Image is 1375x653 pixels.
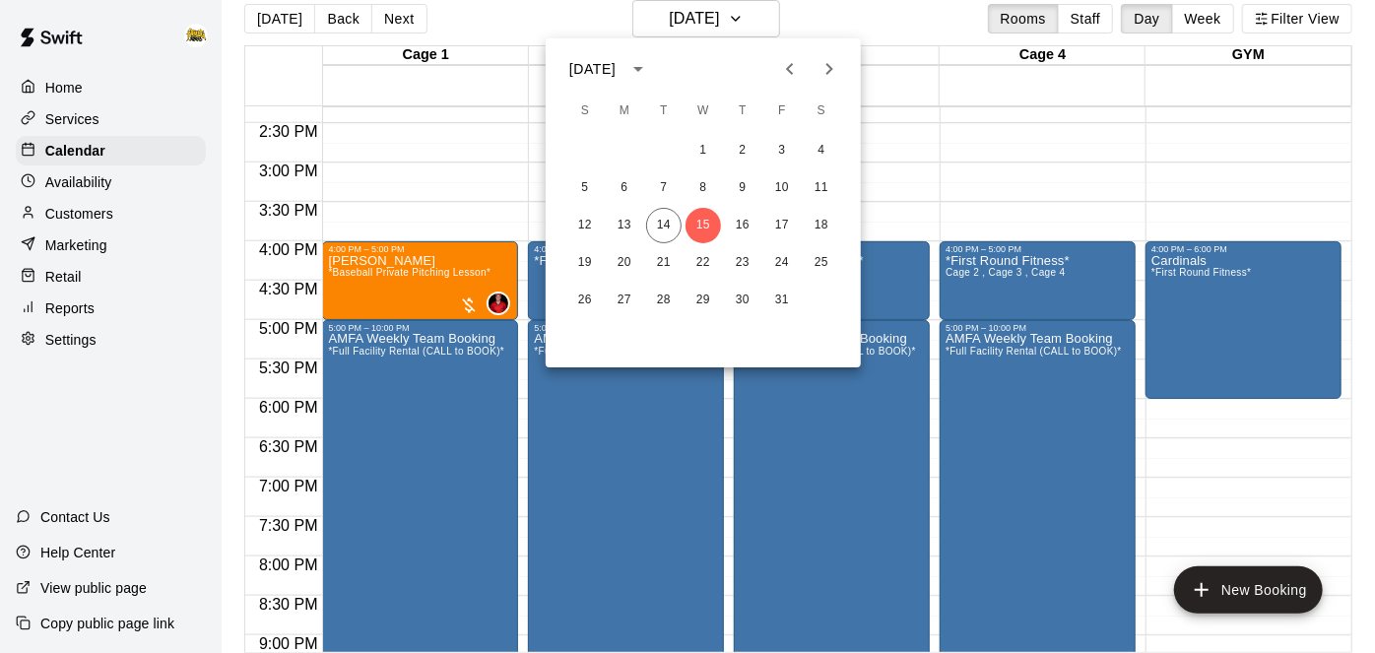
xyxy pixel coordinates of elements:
[804,245,839,281] button: 25
[567,92,603,131] span: Sunday
[567,283,603,318] button: 26
[567,170,603,206] button: 5
[804,170,839,206] button: 11
[646,92,682,131] span: Tuesday
[725,245,760,281] button: 23
[567,208,603,243] button: 12
[764,208,800,243] button: 17
[764,245,800,281] button: 24
[810,49,849,89] button: Next month
[686,92,721,131] span: Wednesday
[725,133,760,168] button: 2
[725,92,760,131] span: Thursday
[764,170,800,206] button: 10
[804,92,839,131] span: Saturday
[567,245,603,281] button: 19
[646,208,682,243] button: 14
[686,283,721,318] button: 29
[725,170,760,206] button: 9
[764,92,800,131] span: Friday
[686,208,721,243] button: 15
[686,170,721,206] button: 8
[646,245,682,281] button: 21
[764,133,800,168] button: 3
[804,133,839,168] button: 4
[607,170,642,206] button: 6
[622,52,655,86] button: calendar view is open, switch to year view
[686,133,721,168] button: 1
[725,283,760,318] button: 30
[646,283,682,318] button: 28
[770,49,810,89] button: Previous month
[569,59,616,80] div: [DATE]
[764,283,800,318] button: 31
[686,245,721,281] button: 22
[804,208,839,243] button: 18
[607,245,642,281] button: 20
[646,170,682,206] button: 7
[607,92,642,131] span: Monday
[607,208,642,243] button: 13
[725,208,760,243] button: 16
[607,283,642,318] button: 27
